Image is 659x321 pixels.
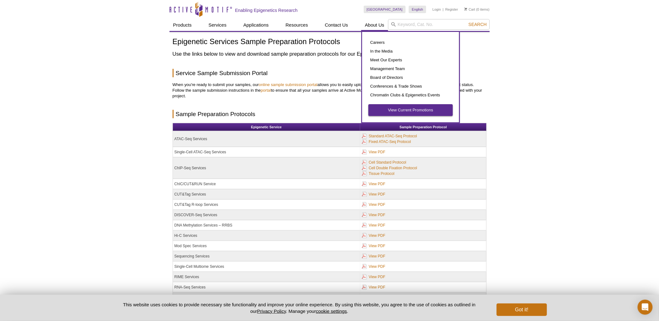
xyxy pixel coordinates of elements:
td: Single-Cell and Single-Nucleus RNA-Seq Services [173,293,361,303]
a: Cart [464,7,475,12]
a: View PDF [362,232,385,239]
a: View PDF [362,191,385,198]
td: ChIC/CUT&RUN Service [173,179,361,189]
a: View PDF [362,273,385,280]
a: View PDF [362,294,385,301]
td: Sequencing Services [173,251,361,262]
a: View PDF [362,149,385,155]
a: Meet Our Experts [368,56,453,64]
td: ChIP-Seq Services [173,157,361,179]
a: Fixed ATAC-Seq Protocol [362,138,411,145]
td: RIME Services [173,272,361,282]
a: Resources [282,19,312,31]
h2: Enabling Epigenetics Research [235,8,298,13]
a: View PDF [362,201,385,208]
a: View PDF [362,211,385,218]
td: Single-Cell Multiome Services [173,262,361,272]
a: View PDF [362,222,385,229]
a: Services [205,19,231,31]
td: RNA-Seq Services [173,282,361,293]
button: cookie settings [316,308,347,314]
td: CUT&Tag R-loop Services [173,200,361,210]
a: View PDF [362,253,385,260]
a: online sample submission portal [259,82,317,87]
button: Search [467,22,489,27]
span: Search [469,22,487,27]
li: | [443,6,444,13]
a: Careers [368,38,453,47]
li: (0 items) [464,6,490,13]
a: Tissue Protocol [362,170,394,177]
a: Board of Directors [368,73,453,82]
th: Sample Preparation Protocol [360,123,486,131]
h2: Service Sample Submission Portal [173,69,487,77]
a: Chromatin Clubs & Epigenetics Events [368,91,453,99]
a: Privacy Policy [257,308,286,314]
a: portal [261,88,271,93]
a: Products [170,19,195,31]
th: Epigenetic Service [173,123,361,131]
button: Got it! [497,303,547,316]
td: CUT&Tag Services [173,189,361,200]
a: View Current Promotions [368,104,453,116]
td: Single-Cell ATAC-Seq Services [173,147,361,157]
a: View PDF [362,242,385,249]
p: This website uses cookies to provide necessary site functionality and improve your online experie... [112,301,487,314]
td: Hi-C Services [173,231,361,241]
a: Cell Double Fixation Protocol [362,165,417,171]
img: Your Cart [464,8,467,11]
a: In the Media [368,47,453,56]
a: Register [445,7,458,12]
a: View PDF [362,181,385,187]
a: Contact Us [321,19,352,31]
a: Management Team [368,64,453,73]
td: DISCOVER-Seq Services [173,210,361,220]
a: About Us [361,19,388,31]
a: Cell Standard Protocol [362,159,406,166]
p: When you're ready to submit your samples, our allows you to easily upload your service project sa... [173,82,487,99]
a: Conferences & Trade Shows [368,82,453,91]
a: View PDF [362,284,385,291]
a: English [409,6,426,13]
a: View PDF [362,263,385,270]
h2: Use the links below to view and download sample preparation protocols for our Epigenetic Services. [173,50,487,58]
h2: Sample Preparation Protocols [173,110,487,118]
input: Keyword, Cat. No. [388,19,490,30]
td: ATAC-Seq Services [173,131,361,147]
div: Open Intercom Messenger [638,300,653,315]
a: Applications [240,19,272,31]
td: DNA Methylation Services – RRBS [173,220,361,231]
a: Standard ATAC-Seq Protocol [362,133,417,140]
a: [GEOGRAPHIC_DATA] [364,6,406,13]
a: Login [433,7,441,12]
td: Mod Spec Services [173,241,361,251]
h1: Epigenetic Services Sample Preparation Protocols [173,38,487,47]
